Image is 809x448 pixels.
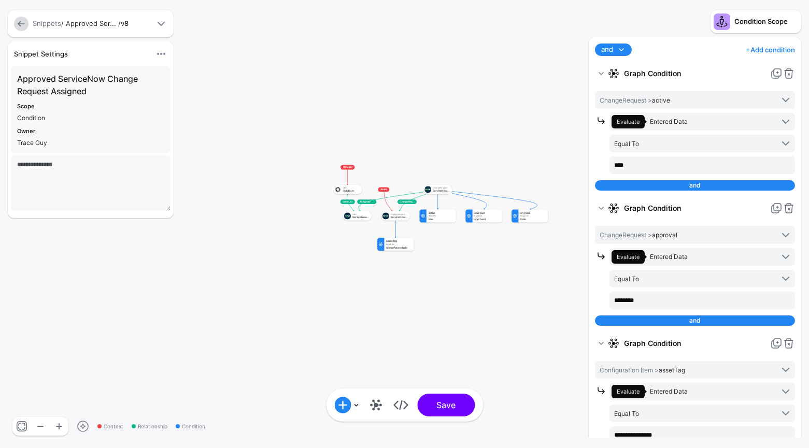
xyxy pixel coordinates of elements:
[617,388,640,395] span: Evaluate
[520,215,546,217] div: Equal To
[344,212,351,219] img: svg+xml;base64,PHN2ZyB3aWR0aD0iNjQiIGhlaWdodD0iNjQiIHZpZXdCb3g9IjAgMCA2NCA2NCIgZmlsbD0ibm9uZSIgeG...
[429,211,455,214] div: active
[746,46,750,54] span: +
[17,73,164,97] h3: Approved ServiceNow Change Request Assigned
[398,199,417,204] span: ChangeRequestLinkedTo
[614,410,639,417] span: Equal To
[746,41,795,58] a: Add condition
[33,19,61,27] a: Snippets
[600,96,652,104] span: ChangeRequest >
[386,246,412,249] div: AdminAccessRole
[17,103,35,110] strong: Scope
[334,186,341,193] img: svg+xml;base64,PHN2ZyB3aWR0aD0iNjQiIGhlaWdodD0iNjQiIHZpZXdCb3g9IjAgMCA2NCA2NCIgZmlsbD0ibm9uZSIgeG...
[600,231,652,239] span: ChangeRequest >
[132,423,167,430] span: Relationship
[382,212,389,219] img: svg+xml;base64,PHN2ZyB3aWR0aD0iNjQiIGhlaWdodD0iNjQiIHZpZXdCb3g9IjAgMCA2NCA2NCIgZmlsbD0ibm9uZSIgeG...
[386,243,412,245] div: Equal To
[352,216,369,219] div: ServiceNowITSMUser
[617,253,640,261] span: Evaluate
[121,19,129,27] strong: v8
[617,118,640,125] span: Evaluate
[378,187,389,192] span: Asset
[520,218,546,221] div: false
[520,211,546,214] div: on_hold
[429,215,455,217] div: Equal To
[343,187,360,189] div: User
[433,187,449,189] div: ChangeRequest
[595,315,795,326] div: and
[429,218,455,221] div: true
[424,186,431,193] img: svg+xml;base64,PHN2ZyB3aWR0aD0iNjQiIGhlaWdodD0iNjQiIHZpZXdCb3g9IjAgMCA2NCA2NCIgZmlsbD0ibm9uZSIgeG...
[600,366,659,374] span: Configuration Item >
[600,366,685,374] span: assetTag
[417,394,475,416] button: Save
[17,127,35,135] strong: Owner
[624,64,766,83] strong: Graph Condition
[340,165,354,170] span: Principal
[391,213,407,215] div: Configuration Item
[650,253,688,261] span: Entered Data
[650,387,688,395] span: Entered Data
[343,190,360,192] div: OktaUser
[624,199,766,218] strong: Graph Condition
[386,240,412,242] div: assetTag
[340,199,355,204] span: same_as
[600,96,670,104] span: active
[474,211,500,214] div: approval
[352,213,369,215] div: User
[31,19,153,29] div: / Approved Ser... /
[176,423,205,430] span: Condition
[614,140,639,148] span: Equal To
[17,139,47,147] app-identifier: Trace Guy
[10,49,151,59] div: Snippet Settings
[734,17,788,27] div: Condition Scope
[600,231,677,239] span: approval
[391,216,407,219] div: ServiceNowITSMConfigurationItem
[357,199,376,204] span: AssignedToUser
[614,275,639,283] span: Equal To
[601,45,613,55] span: and
[650,118,688,125] span: Entered Data
[97,423,123,430] span: Context
[624,334,766,353] strong: Graph Condition
[17,113,164,122] div: Condition
[433,190,449,192] div: ServiceNowITSMChangeRequest
[474,215,500,217] div: Equal To
[595,180,795,191] div: and
[474,218,500,221] div: approved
